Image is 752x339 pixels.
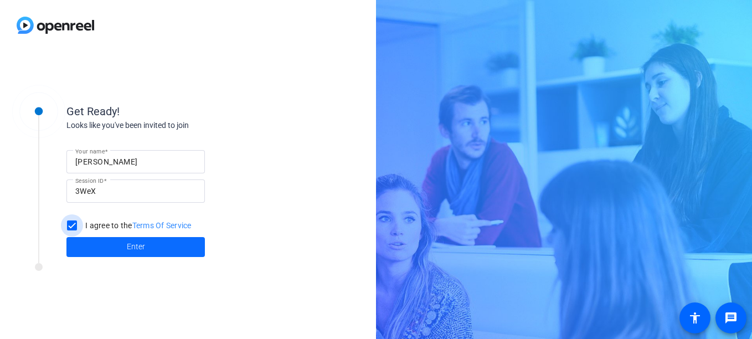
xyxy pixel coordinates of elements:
mat-icon: message [724,311,738,325]
div: Get Ready! [66,103,288,120]
span: Enter [127,241,145,253]
label: I agree to the [83,220,192,231]
mat-label: Your name [75,148,105,155]
button: Enter [66,237,205,257]
mat-icon: accessibility [688,311,702,325]
mat-label: Session ID [75,177,104,184]
div: Looks like you've been invited to join [66,120,288,131]
a: Terms Of Service [132,221,192,230]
